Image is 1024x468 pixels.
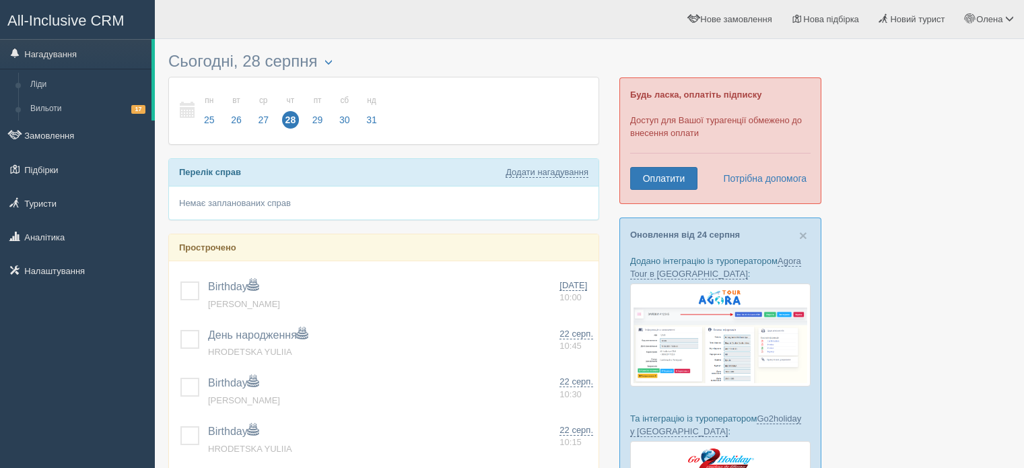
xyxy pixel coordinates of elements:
[630,412,811,438] p: Та інтеграцію із туроператором :
[201,95,218,106] small: пн
[282,95,300,106] small: чт
[208,281,259,292] a: Birthday
[179,167,241,177] b: Перелік справ
[559,280,587,291] span: [DATE]
[559,425,593,436] span: 22 серп.
[630,230,740,240] a: Оновлення від 24 серпня
[208,377,259,389] a: Birthday
[559,279,593,304] a: [DATE] 10:00
[976,14,1002,24] span: Олена
[208,395,280,405] a: [PERSON_NAME]
[282,111,300,129] span: 28
[700,14,772,24] span: Нове замовлення
[559,376,593,387] span: 22 серп.
[168,53,599,70] h3: Сьогодні, 28 серпня
[559,376,593,401] a: 22 серп. 10:30
[559,341,582,351] span: 10:45
[363,111,380,129] span: 31
[179,242,236,253] b: Прострочено
[208,347,292,357] a: HRODETSKA YULIIA
[24,73,151,97] a: Ліди
[309,95,327,106] small: пт
[803,14,859,24] span: Нова підбірка
[332,88,357,134] a: сб 30
[24,97,151,121] a: Вильоти17
[228,95,245,106] small: вт
[506,167,588,178] a: Додати нагадування
[208,299,280,309] a: [PERSON_NAME]
[336,95,353,106] small: сб
[630,167,697,190] a: Оплатити
[799,228,807,242] button: Close
[208,329,308,341] a: День народження
[559,437,582,447] span: 10:15
[131,105,145,114] span: 17
[359,88,381,134] a: нд 31
[169,187,599,220] div: Немає запланованих справ
[559,292,582,302] span: 10:00
[208,426,259,437] a: Birthday
[278,88,304,134] a: чт 28
[336,111,353,129] span: 30
[630,90,761,100] b: Будь ласка, оплатіть підписку
[619,77,821,204] div: Доступ для Вашої турагенції обмежено до внесення оплати
[890,14,945,24] span: Новий турист
[228,111,245,129] span: 26
[254,111,272,129] span: 27
[1,1,154,38] a: All-Inclusive CRM
[714,167,807,190] a: Потрібна допомога
[224,88,249,134] a: вт 26
[559,424,593,449] a: 22 серп. 10:15
[630,256,801,279] a: Agora Tour в [GEOGRAPHIC_DATA]
[201,111,218,129] span: 25
[309,111,327,129] span: 29
[7,12,125,29] span: All-Inclusive CRM
[208,444,292,454] a: HRODETSKA YULIIA
[254,95,272,106] small: ср
[559,328,593,353] a: 22 серп. 10:45
[197,88,222,134] a: пн 25
[630,283,811,387] img: agora-tour-%D0%B7%D0%B0%D1%8F%D0%B2%D0%BA%D0%B8-%D1%81%D1%80%D0%BC-%D0%B4%D0%BB%D1%8F-%D1%82%D1%8...
[559,389,582,399] span: 10:30
[363,95,380,106] small: нд
[799,228,807,243] span: ×
[630,255,811,280] p: Додано інтеграцію із туроператором :
[305,88,331,134] a: пт 29
[250,88,276,134] a: ср 27
[559,329,593,339] span: 22 серп.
